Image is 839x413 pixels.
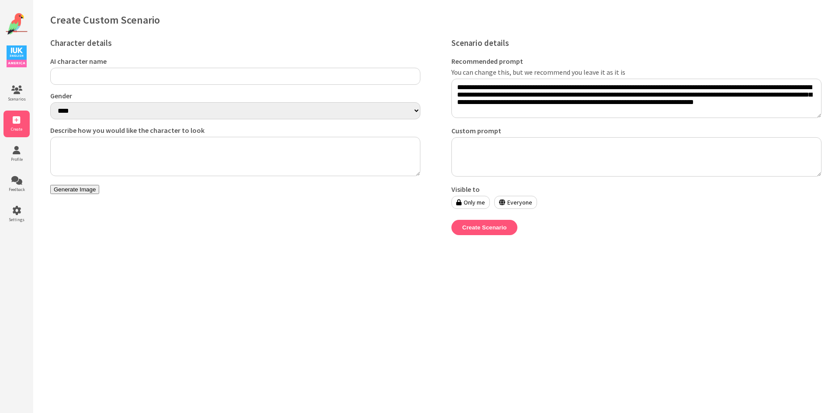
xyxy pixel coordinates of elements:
img: IUK Logo [7,45,27,67]
span: Feedback [3,187,30,192]
button: Create Scenario [451,220,518,235]
label: AI character name [50,57,420,66]
label: Describe how you would like the character to look [50,126,420,135]
span: Settings [3,217,30,222]
label: Recommended prompt [451,57,822,66]
h1: Create Custom Scenario [50,13,822,27]
label: Custom prompt [451,126,822,135]
h3: Scenario details [451,38,822,48]
button: Generate Image [50,185,99,194]
label: Visible to [451,185,822,194]
label: Only me [451,196,490,209]
span: Scenarios [3,96,30,102]
label: You can change this, but we recommend you leave it as it is [451,68,822,76]
label: Gender [50,91,420,100]
label: Everyone [494,196,537,209]
span: Create [3,126,30,132]
img: Website Logo [6,13,28,35]
span: Profile [3,156,30,162]
h3: Character details [50,38,420,48]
